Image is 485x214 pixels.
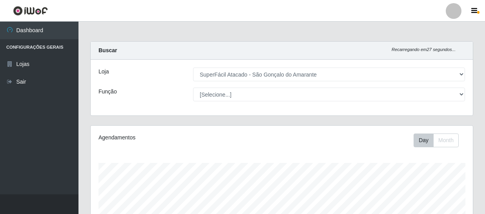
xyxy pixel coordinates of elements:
div: Toolbar with button groups [414,134,465,147]
label: Loja [98,68,109,76]
button: Day [414,134,434,147]
div: Agendamentos [98,134,244,142]
i: Recarregando em 27 segundos... [392,47,456,52]
strong: Buscar [98,47,117,53]
img: CoreUI Logo [13,6,48,16]
button: Month [433,134,459,147]
label: Função [98,88,117,96]
div: First group [414,134,459,147]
